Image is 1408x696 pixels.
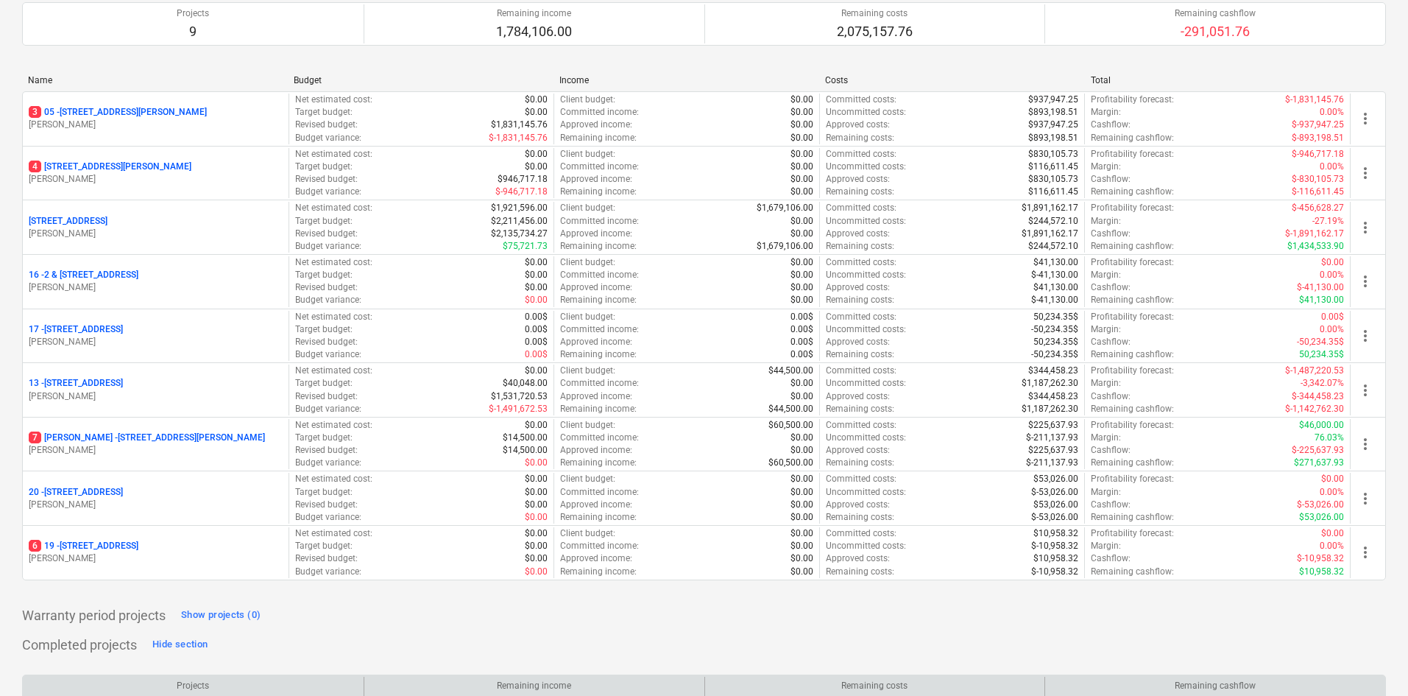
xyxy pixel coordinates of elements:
[1292,444,1344,457] p: $-225,637.93
[525,161,548,173] p: $0.00
[295,390,358,403] p: Revised budget :
[790,132,813,144] p: $0.00
[826,323,906,336] p: Uncommitted costs :
[1292,119,1344,131] p: $-937,947.25
[560,281,632,294] p: Approved income :
[1028,186,1078,198] p: $116,611.45
[1299,419,1344,432] p: $46,000.00
[1320,269,1344,281] p: 0.00%
[559,75,813,85] div: Income
[826,281,890,294] p: Approved costs :
[560,311,615,323] p: Client budget :
[560,94,615,106] p: Client budget :
[1312,215,1344,228] p: -27.19%
[29,161,191,173] p: [STREET_ADDRESS][PERSON_NAME]
[1091,432,1121,444] p: Margin :
[790,294,813,306] p: $0.00
[1091,202,1174,214] p: Profitability forecast :
[1028,161,1078,173] p: $116,611.45
[29,323,283,348] div: 17 -[STREET_ADDRESS][PERSON_NAME]
[491,202,548,214] p: $1,921,596.00
[525,94,548,106] p: $0.00
[1031,323,1078,336] p: -50,234.35$
[1301,377,1344,390] p: -3,342.07%
[489,132,548,144] p: $-1,831,145.76
[495,186,548,198] p: $-946,717.18
[826,377,906,390] p: Uncommitted costs :
[790,119,813,131] p: $0.00
[826,473,896,485] p: Committed costs :
[1091,256,1174,269] p: Profitability forecast :
[1297,336,1344,348] p: -50,234.35$
[790,173,813,186] p: $0.00
[826,336,890,348] p: Approved costs :
[1091,419,1174,432] p: Profitability forecast :
[29,552,283,565] p: [PERSON_NAME]
[826,119,890,131] p: Approved costs :
[1091,148,1174,161] p: Profitability forecast :
[560,228,632,240] p: Approved income :
[177,7,209,20] p: Projects
[491,119,548,131] p: $1,831,145.76
[1285,403,1344,415] p: $-1,142,762.30
[757,202,813,214] p: $1,679,106.00
[295,486,353,499] p: Target budget :
[525,311,548,323] p: 0.00$
[768,403,813,415] p: $44,500.00
[295,173,358,186] p: Revised budget :
[489,403,548,415] p: $-1,491,672.53
[149,633,211,657] button: Hide section
[29,540,138,552] p: 19 - [STREET_ADDRESS]
[29,281,283,294] p: [PERSON_NAME]
[1026,457,1078,469] p: $-211,137.93
[29,336,283,348] p: [PERSON_NAME]
[496,23,572,41] p: 1,784,106.00
[1028,106,1078,119] p: $893,198.51
[1091,457,1174,469] p: Remaining cashflow :
[1285,94,1344,106] p: $-1,831,145.76
[1091,75,1345,85] div: Total
[503,377,548,390] p: $40,048.00
[295,419,372,432] p: Net estimated cost :
[1028,444,1078,457] p: $225,637.93
[560,148,615,161] p: Client budget :
[790,106,813,119] p: $0.00
[1033,336,1078,348] p: 50,234.35$
[1028,240,1078,253] p: $244,572.10
[826,202,896,214] p: Committed costs :
[790,432,813,444] p: $0.00
[295,228,358,240] p: Revised budget :
[29,106,283,131] div: 305 -[STREET_ADDRESS][PERSON_NAME][PERSON_NAME]
[790,377,813,390] p: $0.00
[491,215,548,228] p: $2,211,456.00
[560,348,637,361] p: Remaining income :
[1028,215,1078,228] p: $244,572.10
[1028,419,1078,432] p: $225,637.93
[29,161,41,172] span: 4
[560,473,615,485] p: Client budget :
[1022,377,1078,390] p: $1,187,262.30
[1356,327,1374,345] span: more_vert
[790,161,813,173] p: $0.00
[826,215,906,228] p: Uncommitted costs :
[826,365,896,377] p: Committed costs :
[560,215,639,228] p: Committed income :
[295,161,353,173] p: Target budget :
[1297,281,1344,294] p: $-41,130.00
[1299,294,1344,306] p: $41,130.00
[29,432,265,444] p: [PERSON_NAME] - [STREET_ADDRESS][PERSON_NAME]
[491,228,548,240] p: $2,135,734.27
[29,486,123,499] p: 20 - [STREET_ADDRESS]
[1285,365,1344,377] p: $-1,487,220.53
[525,281,548,294] p: $0.00
[177,604,264,628] button: Show projects (0)
[503,432,548,444] p: $14,500.00
[503,444,548,457] p: $14,500.00
[790,390,813,403] p: $0.00
[1091,186,1174,198] p: Remaining cashflow :
[826,403,894,415] p: Remaining costs :
[560,294,637,306] p: Remaining income :
[560,161,639,173] p: Committed income :
[790,348,813,361] p: 0.00$
[560,390,632,403] p: Approved income :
